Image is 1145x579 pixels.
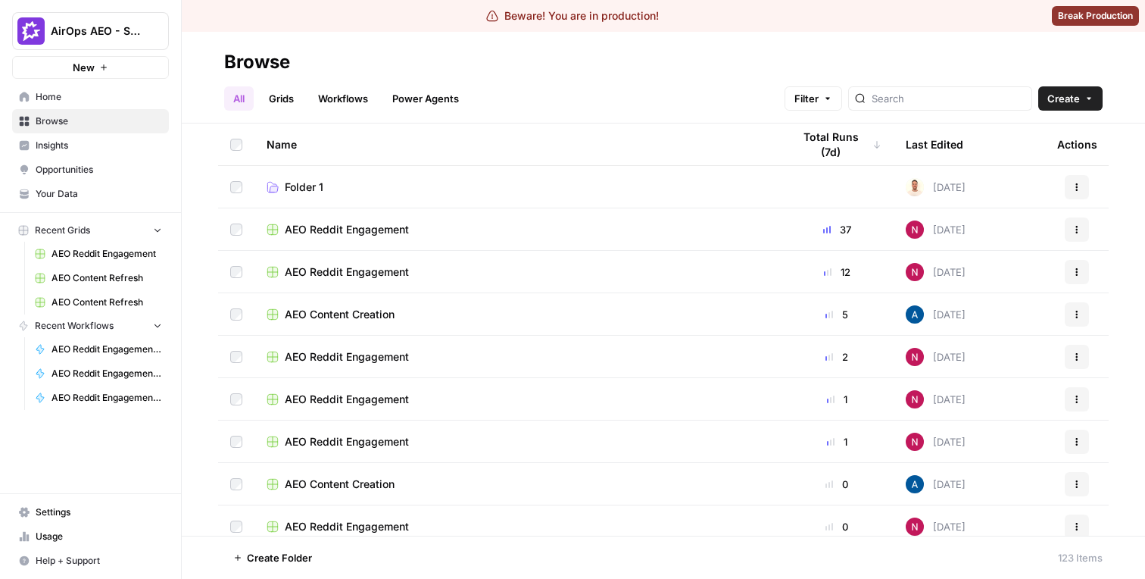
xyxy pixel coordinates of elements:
div: 12 [792,264,881,280]
button: Break Production [1052,6,1139,26]
div: 123 Items [1058,550,1103,565]
a: Browse [12,109,169,133]
div: Name [267,124,768,165]
div: Actions [1057,124,1097,165]
img: he81ibor8lsei4p3qvg4ugbvimgp [906,305,924,324]
div: 2 [792,349,881,365]
a: AEO Content Creation [267,477,768,492]
input: Search [872,91,1025,106]
img: 809rsgs8fojgkhnibtwc28oh1nli [906,433,924,451]
div: [DATE] [906,305,966,324]
a: AEO Reddit Engagement [267,222,768,237]
button: Filter [785,86,842,111]
span: AEO Reddit Engagement [285,222,409,237]
a: AEO Content Refresh [28,266,169,290]
span: New [73,60,95,75]
a: AEO Content Creation [267,307,768,322]
a: AEO Reddit Engagement [267,264,768,280]
a: AEO Reddit Engagement - Fork [28,337,169,361]
span: AirOps AEO - Single Brand (Gong) [51,23,142,39]
span: AEO Reddit Engagement - Fork [51,367,162,380]
a: AEO Reddit Engagement - Fork [28,361,169,386]
span: AEO Reddit Engagement - Fork [51,391,162,405]
div: [DATE] [906,348,966,366]
span: AEO Reddit Engagement [285,349,409,365]
button: Help + Support [12,549,169,573]
span: Browse [36,114,162,128]
span: AEO Reddit Engagement [285,264,409,280]
a: Usage [12,524,169,549]
div: Last Edited [906,124,963,165]
img: AirOps AEO - Single Brand (Gong) Logo [17,17,45,45]
div: 37 [792,222,881,237]
span: Break Production [1058,9,1133,23]
div: [DATE] [906,390,966,408]
a: Insights [12,133,169,158]
a: AEO Reddit Engagement [28,242,169,266]
span: Create [1047,91,1080,106]
div: 0 [792,477,881,492]
span: Recent Grids [35,224,90,237]
span: Recent Workflows [35,319,114,333]
div: [DATE] [906,178,966,196]
a: Your Data [12,182,169,206]
span: AEO Reddit Engagement [285,434,409,449]
span: AEO Reddit Engagement [51,247,162,261]
img: 809rsgs8fojgkhnibtwc28oh1nli [906,263,924,281]
button: New [12,56,169,79]
div: [DATE] [906,475,966,493]
span: Help + Support [36,554,162,568]
span: Your Data [36,187,162,201]
div: 1 [792,434,881,449]
span: Create Folder [247,550,312,565]
a: AEO Reddit Engagement - Fork [28,386,169,410]
a: Settings [12,500,169,524]
span: Home [36,90,162,104]
div: [DATE] [906,518,966,536]
span: Opportunities [36,163,162,177]
span: AEO Content Refresh [51,271,162,285]
img: 809rsgs8fojgkhnibtwc28oh1nli [906,221,924,239]
button: Recent Workflows [12,315,169,337]
div: 1 [792,392,881,407]
a: Power Agents [383,86,468,111]
span: Insights [36,139,162,152]
img: he81ibor8lsei4p3qvg4ugbvimgp [906,475,924,493]
a: Opportunities [12,158,169,182]
span: Filter [794,91,819,106]
span: AEO Content Refresh [51,296,162,309]
div: Total Runs (7d) [792,124,881,165]
img: 809rsgs8fojgkhnibtwc28oh1nli [906,390,924,408]
div: [DATE] [906,263,966,281]
div: Beware! You are in production! [486,8,659,23]
button: Recent Grids [12,219,169,242]
div: Browse [224,50,290,74]
button: Create [1038,86,1103,111]
a: All [224,86,254,111]
a: AEO Reddit Engagement [267,519,768,534]
a: Home [12,85,169,109]
span: Folder 1 [285,180,323,195]
span: AEO Reddit Engagement [285,392,409,407]
button: Create Folder [224,546,321,570]
div: [DATE] [906,221,966,239]
a: AEO Reddit Engagement [267,349,768,365]
span: Settings [36,505,162,519]
a: Grids [260,86,303,111]
a: Folder 1 [267,180,768,195]
a: AEO Content Refresh [28,290,169,315]
span: AEO Content Creation [285,477,395,492]
img: 809rsgs8fojgkhnibtwc28oh1nli [906,518,924,536]
div: 0 [792,519,881,534]
button: Workspace: AirOps AEO - Single Brand (Gong) [12,12,169,50]
span: Usage [36,530,162,543]
a: AEO Reddit Engagement [267,434,768,449]
span: AEO Content Creation [285,307,395,322]
a: Workflows [309,86,377,111]
a: AEO Reddit Engagement [267,392,768,407]
img: 809rsgs8fojgkhnibtwc28oh1nli [906,348,924,366]
img: n02y6dxk2kpdk487jkjae1zkvp35 [906,178,924,196]
span: AEO Reddit Engagement - Fork [51,343,162,356]
div: [DATE] [906,433,966,451]
div: 5 [792,307,881,322]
